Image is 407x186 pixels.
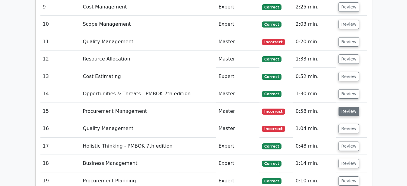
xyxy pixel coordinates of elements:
td: 1:14 min. [293,155,336,172]
td: 15 [40,103,81,120]
td: 1:30 min. [293,85,336,103]
td: 0:52 min. [293,68,336,85]
td: 1:33 min. [293,51,336,68]
td: 12 [40,51,81,68]
td: 17 [40,138,81,155]
button: Review [339,124,359,133]
td: Master [216,33,259,51]
span: Incorrect [262,39,285,45]
span: Correct [262,178,281,184]
td: Master [216,120,259,137]
span: Correct [262,56,281,62]
span: Incorrect [262,109,285,115]
td: Master [216,51,259,68]
button: Review [339,54,359,64]
span: Correct [262,4,281,10]
td: Expert [216,16,259,33]
button: Review [339,89,359,99]
td: Expert [216,155,259,172]
td: Expert [216,138,259,155]
td: 0:20 min. [293,33,336,51]
td: Master [216,103,259,120]
td: Business Management [80,155,216,172]
td: 13 [40,68,81,85]
button: Review [339,72,359,81]
button: Review [339,37,359,47]
td: Holistic Thinking - PMBOK 7th edition [80,138,216,155]
button: Review [339,159,359,168]
td: 14 [40,85,81,103]
td: 0:58 min. [293,103,336,120]
td: 18 [40,155,81,172]
td: Opportunities & Threats - PMBOK 7th edition [80,85,216,103]
td: Cost Estimating [80,68,216,85]
td: 1:04 min. [293,120,336,137]
button: Review [339,176,359,186]
td: 2:03 min. [293,16,336,33]
button: Review [339,20,359,29]
button: Review [339,142,359,151]
td: Quality Management [80,120,216,137]
td: Expert [216,68,259,85]
td: 16 [40,120,81,137]
button: Review [339,107,359,116]
td: Procurement Management [80,103,216,120]
button: Review [339,2,359,12]
td: 0:48 min. [293,138,336,155]
span: Correct [262,143,281,149]
td: Scope Management [80,16,216,33]
td: 10 [40,16,81,33]
td: Quality Management [80,33,216,51]
td: Resource Allocation [80,51,216,68]
td: Master [216,85,259,103]
span: Incorrect [262,126,285,132]
td: 11 [40,33,81,51]
span: Correct [262,91,281,97]
span: Correct [262,74,281,80]
span: Correct [262,161,281,167]
span: Correct [262,21,281,28]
